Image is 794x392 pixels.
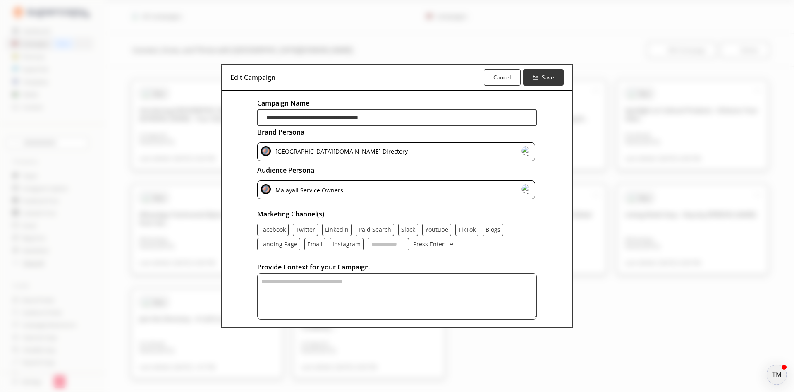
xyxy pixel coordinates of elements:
button: Youtube [425,226,448,233]
button: Cancel [484,69,521,86]
button: LinkedIn [325,226,349,233]
img: Press Enter [449,243,454,245]
button: TikTok [458,226,476,233]
h2: Marketing Channel(s) [257,208,537,220]
div: atlas-message-author-avatar [767,365,787,385]
div: Malayali Service Owners [273,184,343,196]
button: Facebook [260,226,286,233]
img: Close [521,184,531,194]
button: Blogs [485,226,500,233]
h2: Provide Context for your Campaign. [257,261,537,273]
button: Paid Search [359,226,391,233]
input: brand-persona-input-input [257,109,537,126]
h2: Brand Persona [257,126,537,138]
div: [GEOGRAPHIC_DATA][DOMAIN_NAME] Directory [273,146,408,158]
p: Press Enter [413,241,445,248]
button: Landing Page [260,241,297,248]
img: Close [261,146,271,156]
button: Email [307,241,323,248]
h2: Campaign Name [257,97,537,109]
textarea: textarea-textarea [257,273,537,320]
button: Slack [401,226,415,233]
input: channel-input [368,238,409,250]
button: Twitter [296,226,315,233]
h3: Edit Campaign [230,71,275,84]
img: Close [261,184,271,194]
b: Save [542,74,554,81]
div: channel-text-list [257,224,537,250]
button: atlas-launcher [767,365,787,385]
button: Instagram [332,241,361,248]
button: Save [523,69,564,86]
h2: Audience Persona [257,164,537,176]
b: Cancel [493,74,511,81]
img: Close [521,146,531,156]
button: Press Enter Press Enter [413,238,454,250]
